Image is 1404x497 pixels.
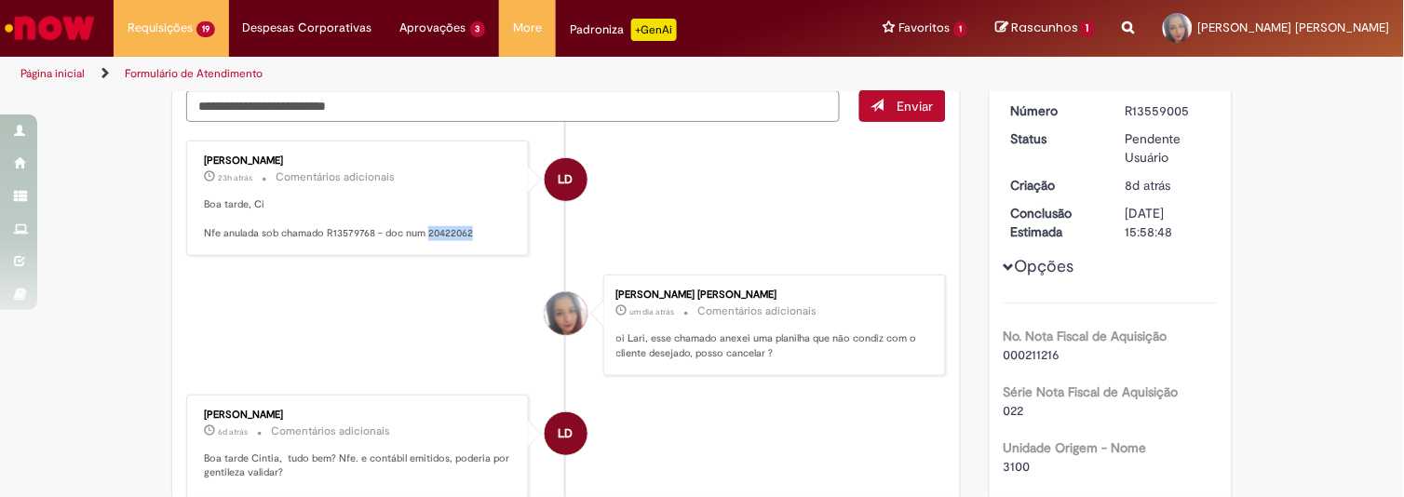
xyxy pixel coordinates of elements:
[631,19,677,41] p: +GenAi
[1125,101,1211,120] div: R13559005
[545,412,587,455] div: Larissa Davide
[186,90,840,122] textarea: Digite sua mensagem aqui...
[997,204,1112,241] dt: Conclusão Estimada
[859,90,946,122] button: Enviar
[204,155,514,167] div: [PERSON_NAME]
[1125,177,1170,194] span: 8d atrás
[218,426,248,437] span: 6d atrás
[1011,19,1078,36] span: Rascunhos
[954,21,968,37] span: 1
[128,19,193,37] span: Requisições
[997,101,1112,120] dt: Número
[1004,439,1147,456] b: Unidade Origem - Nome
[616,289,926,301] div: [PERSON_NAME] [PERSON_NAME]
[997,129,1112,148] dt: Status
[470,21,486,37] span: 3
[1004,383,1179,400] b: Série Nota Fiscal de Aquisição
[400,19,466,37] span: Aprovações
[276,169,395,185] small: Comentários adicionais
[630,306,675,317] span: um dia atrás
[20,66,85,81] a: Página inicial
[559,411,574,456] span: LD
[995,20,1095,37] a: Rascunhos
[545,292,587,335] div: Cintia De Castro Loredo
[545,158,587,201] div: Larissa Davide
[698,303,817,319] small: Comentários adicionais
[616,331,926,360] p: oi Lari, esse chamado anexei uma planilha que não condiz com o cliente desejado, posso cancelar ?
[1004,346,1060,363] span: 000211216
[1081,20,1095,37] span: 1
[204,410,514,421] div: [PERSON_NAME]
[630,306,675,317] time: 29/09/2025 16:58:10
[1125,176,1211,195] div: 23/09/2025 13:22:22
[218,172,252,183] time: 30/09/2025 09:48:38
[125,66,263,81] a: Formulário de Atendimento
[243,19,372,37] span: Despesas Corporativas
[1004,328,1168,344] b: No. Nota Fiscal de Aquisição
[2,9,98,47] img: ServiceNow
[898,98,934,114] span: Enviar
[204,197,514,241] p: Boa tarde, Ci Nfe anulada sob chamado R13579768 - doc num 20422062
[1004,402,1024,419] span: 022
[196,21,215,37] span: 19
[271,423,390,439] small: Comentários adicionais
[1125,204,1211,241] div: [DATE] 15:58:48
[899,19,951,37] span: Favoritos
[1004,458,1031,475] span: 3100
[1198,20,1390,35] span: [PERSON_NAME] [PERSON_NAME]
[1125,129,1211,167] div: Pendente Usuário
[513,19,542,37] span: More
[14,57,922,91] ul: Trilhas de página
[570,19,677,41] div: Padroniza
[559,157,574,202] span: LD
[218,426,248,437] time: 25/09/2025 17:21:48
[218,172,252,183] span: 23h atrás
[997,176,1112,195] dt: Criação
